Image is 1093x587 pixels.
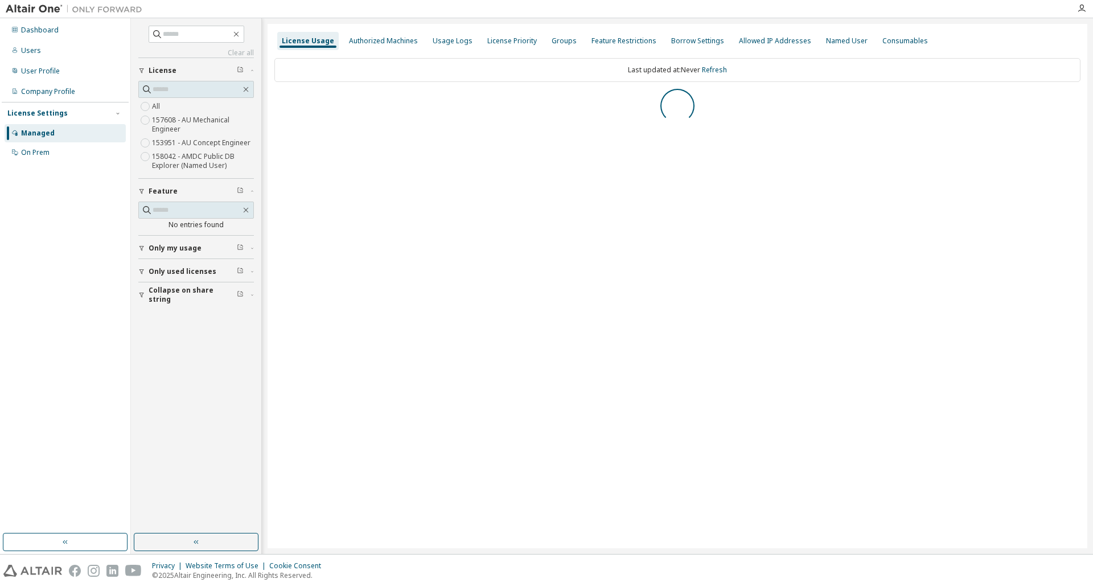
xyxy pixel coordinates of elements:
div: Named User [826,36,868,46]
span: Feature [149,187,178,196]
div: No entries found [138,220,254,229]
label: 157608 - AU Mechanical Engineer [152,113,254,136]
div: License Priority [487,36,537,46]
div: Dashboard [21,26,59,35]
button: Feature [138,179,254,204]
span: Clear filter [237,267,244,276]
button: Collapse on share string [138,282,254,307]
img: youtube.svg [125,565,142,577]
a: Refresh [702,65,727,75]
div: License Usage [282,36,334,46]
div: License Settings [7,109,68,118]
span: Only used licenses [149,267,216,276]
img: linkedin.svg [106,565,118,577]
span: Clear filter [237,187,244,196]
label: 153951 - AU Concept Engineer [152,136,253,150]
span: Clear filter [237,244,244,253]
span: Clear filter [237,290,244,299]
div: Last updated at: Never [274,58,1080,82]
button: License [138,58,254,83]
div: Consumables [882,36,928,46]
span: Only my usage [149,244,202,253]
div: Website Terms of Use [186,561,269,570]
label: 158042 - AMDC Public DB Explorer (Named User) [152,150,254,173]
div: Feature Restrictions [591,36,656,46]
img: Altair One [6,3,148,15]
img: facebook.svg [69,565,81,577]
div: Privacy [152,561,186,570]
span: License [149,66,176,75]
label: All [152,100,162,113]
button: Only my usage [138,236,254,261]
div: Allowed IP Addresses [739,36,811,46]
div: On Prem [21,148,50,157]
div: Borrow Settings [671,36,724,46]
div: User Profile [21,67,60,76]
div: Usage Logs [433,36,472,46]
div: Users [21,46,41,55]
img: altair_logo.svg [3,565,62,577]
button: Only used licenses [138,259,254,284]
div: Groups [552,36,577,46]
div: Cookie Consent [269,561,328,570]
div: Company Profile [21,87,75,96]
div: Managed [21,129,55,138]
img: instagram.svg [88,565,100,577]
span: Collapse on share string [149,286,237,304]
div: Authorized Machines [349,36,418,46]
span: Clear filter [237,66,244,75]
p: © 2025 Altair Engineering, Inc. All Rights Reserved. [152,570,328,580]
a: Clear all [138,48,254,58]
